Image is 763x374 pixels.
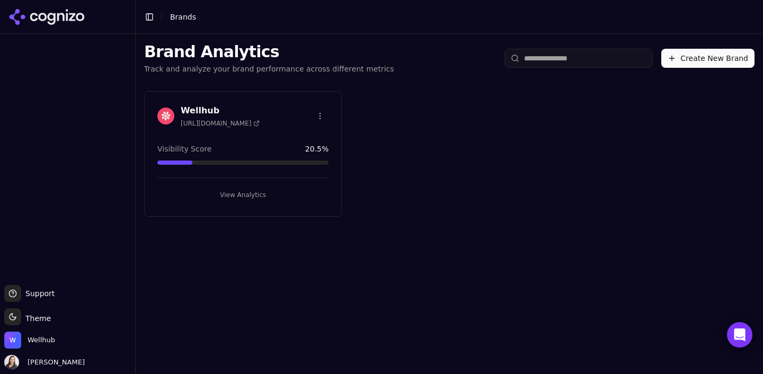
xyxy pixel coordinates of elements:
[170,12,196,22] nav: breadcrumb
[4,355,19,370] img: Lauren Turner
[727,322,752,348] div: Open Intercom Messenger
[144,42,394,61] h1: Brand Analytics
[181,104,260,117] h3: Wellhub
[144,64,394,74] p: Track and analyze your brand performance across different metrics
[157,108,174,124] img: Wellhub
[181,119,260,128] span: [URL][DOMAIN_NAME]
[28,335,55,345] span: Wellhub
[4,332,21,349] img: Wellhub
[4,355,85,370] button: Open user button
[21,314,51,323] span: Theme
[21,288,55,299] span: Support
[305,144,329,154] span: 20.5 %
[157,144,211,154] span: Visibility Score
[4,332,55,349] button: Open organization switcher
[661,49,755,68] button: Create New Brand
[170,13,196,21] span: Brands
[23,358,85,367] span: [PERSON_NAME]
[157,186,329,203] button: View Analytics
